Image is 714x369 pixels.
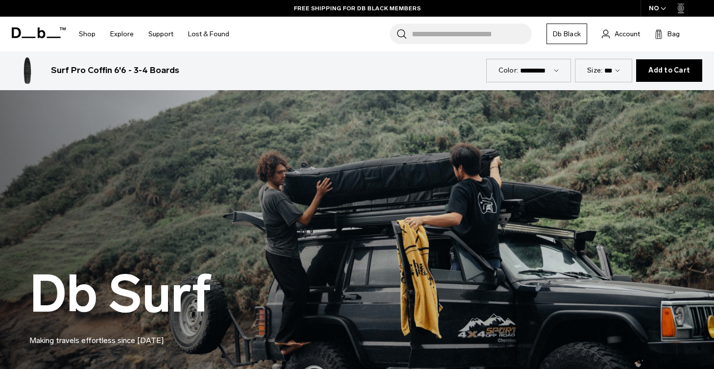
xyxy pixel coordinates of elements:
span: Bag [667,29,680,39]
button: Bag [655,28,680,40]
button: Add to Cart [636,59,702,82]
span: Account [615,29,640,39]
img: Surf Pro Coffin 6'6 - 3-4 Boards [12,55,43,86]
a: Explore [110,17,134,51]
label: Color: [499,65,519,75]
p: Making travels effortless since [DATE] [29,323,211,346]
span: Add to Cart [648,67,690,74]
a: Lost & Found [188,17,229,51]
a: FREE SHIPPING FOR DB BLACK MEMBERS [294,4,421,13]
a: Support [148,17,173,51]
a: Db Black [547,24,587,44]
nav: Main Navigation [71,17,237,51]
a: Account [602,28,640,40]
h3: Surf Pro Coffin 6'6 - 3-4 Boards [51,64,179,77]
h2: Db Surf [29,266,211,323]
a: Shop [79,17,95,51]
label: Size: [587,65,602,75]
